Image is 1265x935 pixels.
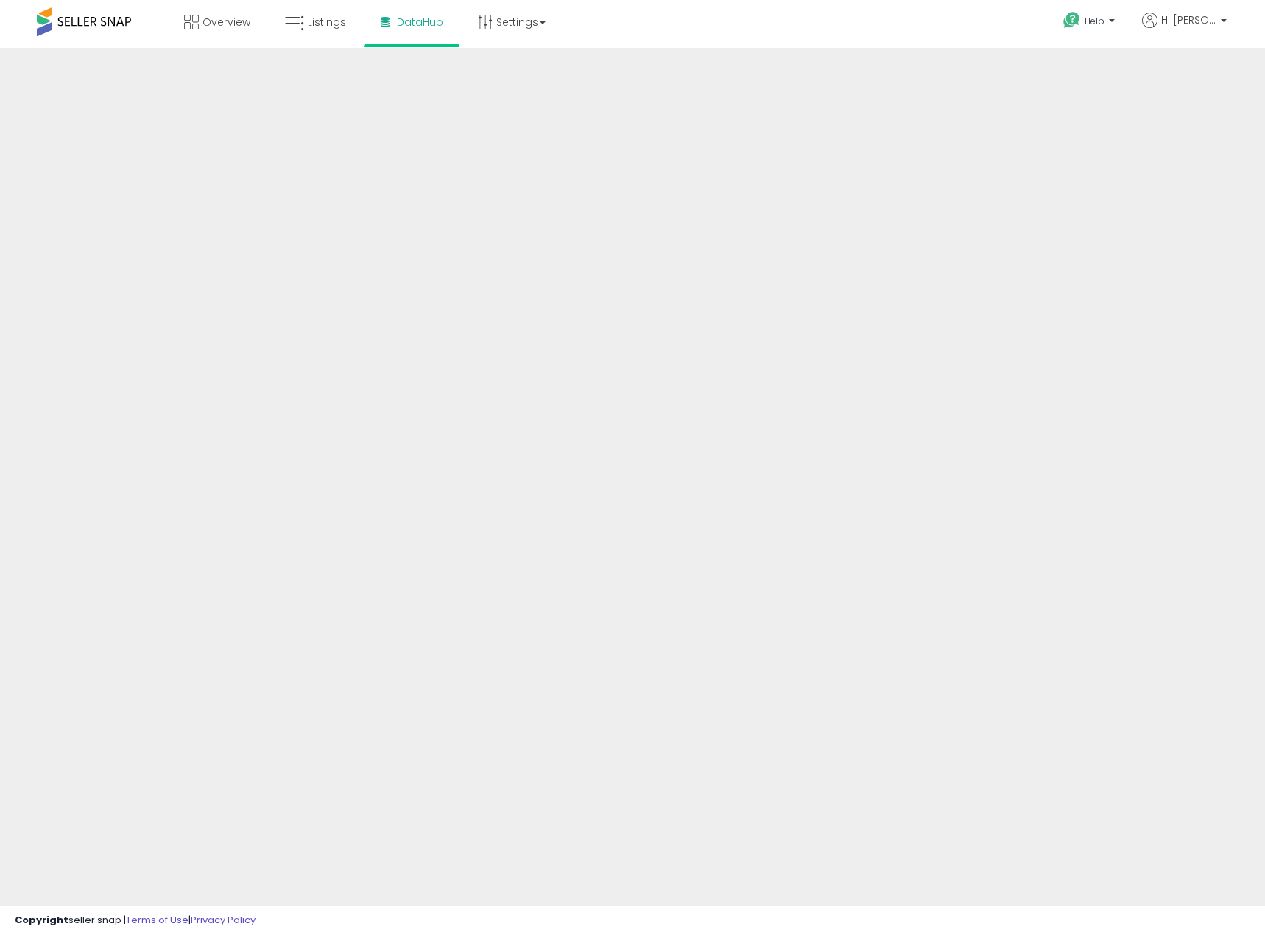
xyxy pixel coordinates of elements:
i: Get Help [1063,11,1081,29]
span: Listings [308,15,346,29]
a: Hi [PERSON_NAME] [1142,13,1227,46]
span: Overview [202,15,250,29]
span: DataHub [397,15,443,29]
span: Hi [PERSON_NAME] [1161,13,1216,27]
span: Help [1085,15,1104,27]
